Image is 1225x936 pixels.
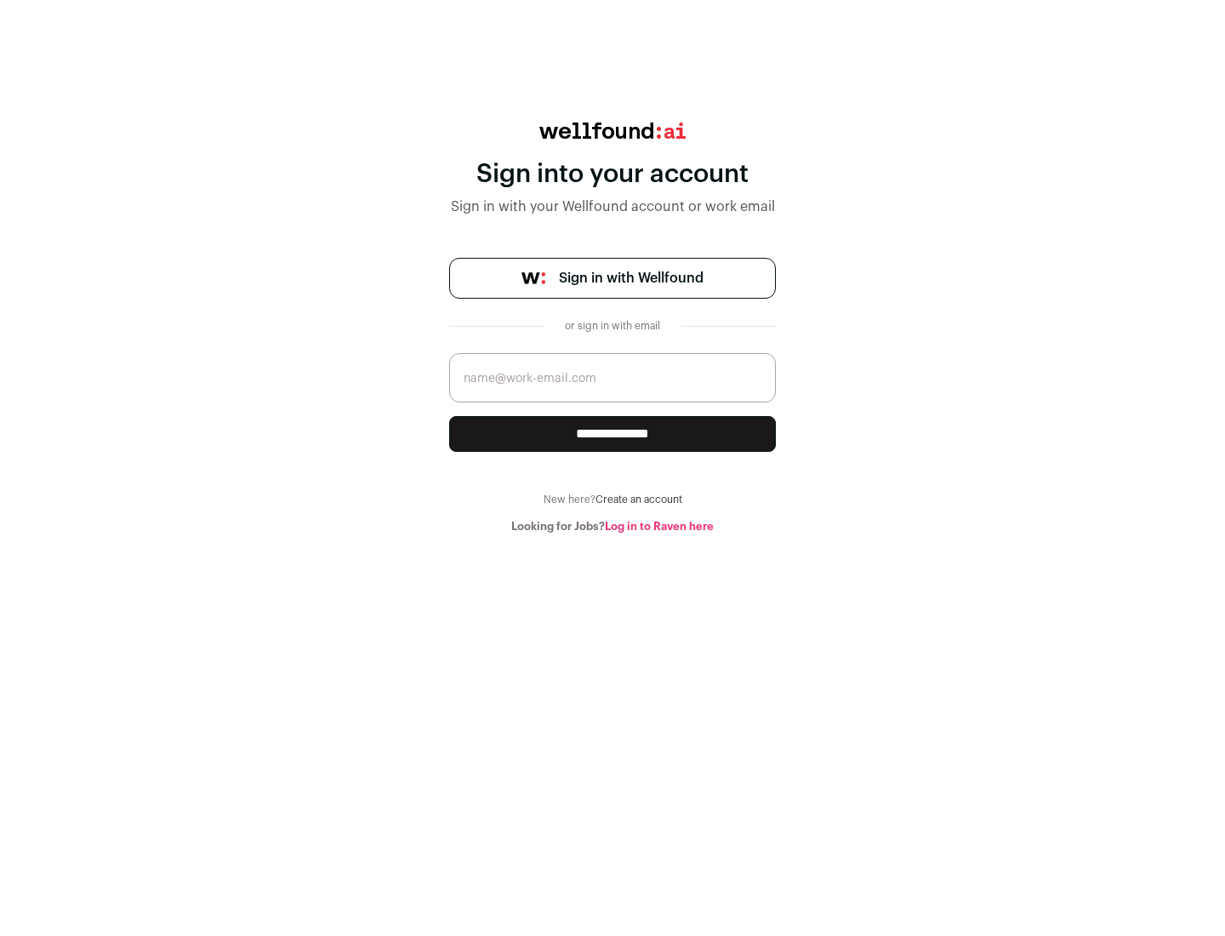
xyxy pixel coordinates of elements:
[521,272,545,284] img: wellfound-symbol-flush-black-fb3c872781a75f747ccb3a119075da62bfe97bd399995f84a933054e44a575c4.png
[449,159,776,190] div: Sign into your account
[559,268,704,288] span: Sign in with Wellfound
[449,520,776,534] div: Looking for Jobs?
[449,197,776,217] div: Sign in with your Wellfound account or work email
[558,319,667,333] div: or sign in with email
[595,494,682,505] a: Create an account
[539,123,686,139] img: wellfound:ai
[449,493,776,506] div: New here?
[449,353,776,402] input: name@work-email.com
[449,258,776,299] a: Sign in with Wellfound
[605,521,714,532] a: Log in to Raven here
